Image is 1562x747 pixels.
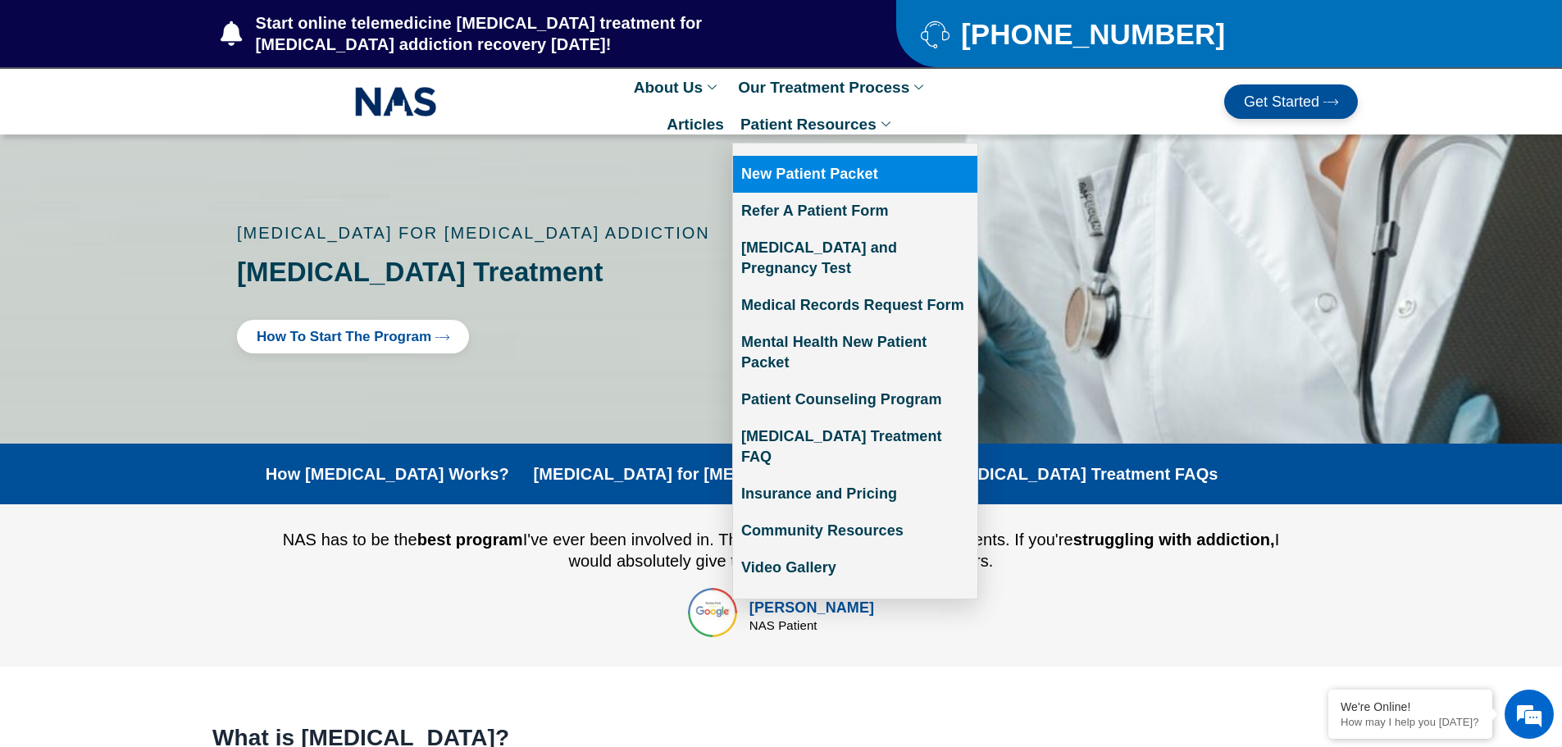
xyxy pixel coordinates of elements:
span: [PHONE_NUMBER] [957,24,1225,44]
span: Start online telemedicine [MEDICAL_DATA] treatment for [MEDICAL_DATA] addiction recovery [DATE]! [252,12,831,55]
a: Articles [658,106,732,143]
h1: [MEDICAL_DATA] Treatment [237,257,740,287]
a: Get Started [1224,84,1358,119]
a: Video Gallery [733,549,977,586]
a: [MEDICAL_DATA] Treatment FAQs [948,464,1218,484]
div: Minimize live chat window [269,8,308,48]
p: How may I help you today? [1341,716,1480,728]
a: Start online telemedicine [MEDICAL_DATA] treatment for [MEDICAL_DATA] addiction recovery [DATE]! [221,12,831,55]
span: Get Started [1244,94,1319,109]
div: [PERSON_NAME] [749,597,874,619]
a: Patient Resources [732,106,904,143]
a: [MEDICAL_DATA] Treatment FAQ [733,418,977,476]
a: How to Start the program [237,320,469,353]
img: NAS_email_signature-removebg-preview.png [355,83,437,121]
div: NAS Patient [749,619,874,631]
b: struggling with addiction, [1073,531,1275,549]
a: Our Treatment Process [730,69,936,106]
div: click here to start suboxone treatment program [237,320,740,353]
img: top rated online suboxone treatment for opioid addiction treatment in tennessee and texas [688,588,737,637]
a: Refer A Patient Form [733,193,977,230]
a: [MEDICAL_DATA] and Pregnancy Test [733,230,977,287]
div: Navigation go back [18,84,43,109]
a: [PHONE_NUMBER] [921,20,1317,48]
span: How to Start the program [257,330,431,344]
div: We're Online! [1341,700,1480,713]
span: We're online! [95,207,226,372]
a: How [MEDICAL_DATA] Works? [266,464,509,484]
a: New Patient Packet [733,156,977,193]
a: Patient Counseling Program [733,381,977,418]
textarea: Type your message and hit 'Enter' [8,448,312,505]
a: Insurance and Pricing [733,476,977,512]
div: NAS has to be the I've ever been involved in. They really do care about their patients. If you're... [262,529,1300,572]
div: Chat with us now [110,86,300,107]
b: best program [417,531,523,549]
p: [MEDICAL_DATA] for [MEDICAL_DATA] addiction [237,225,740,241]
a: Medical Records Request Form [733,287,977,324]
a: Mental Health New Patient Packet [733,324,977,381]
a: [MEDICAL_DATA] for [MEDICAL_DATA] Addiction [533,464,922,484]
a: Community Resources [733,512,977,549]
a: About Us [626,69,730,106]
